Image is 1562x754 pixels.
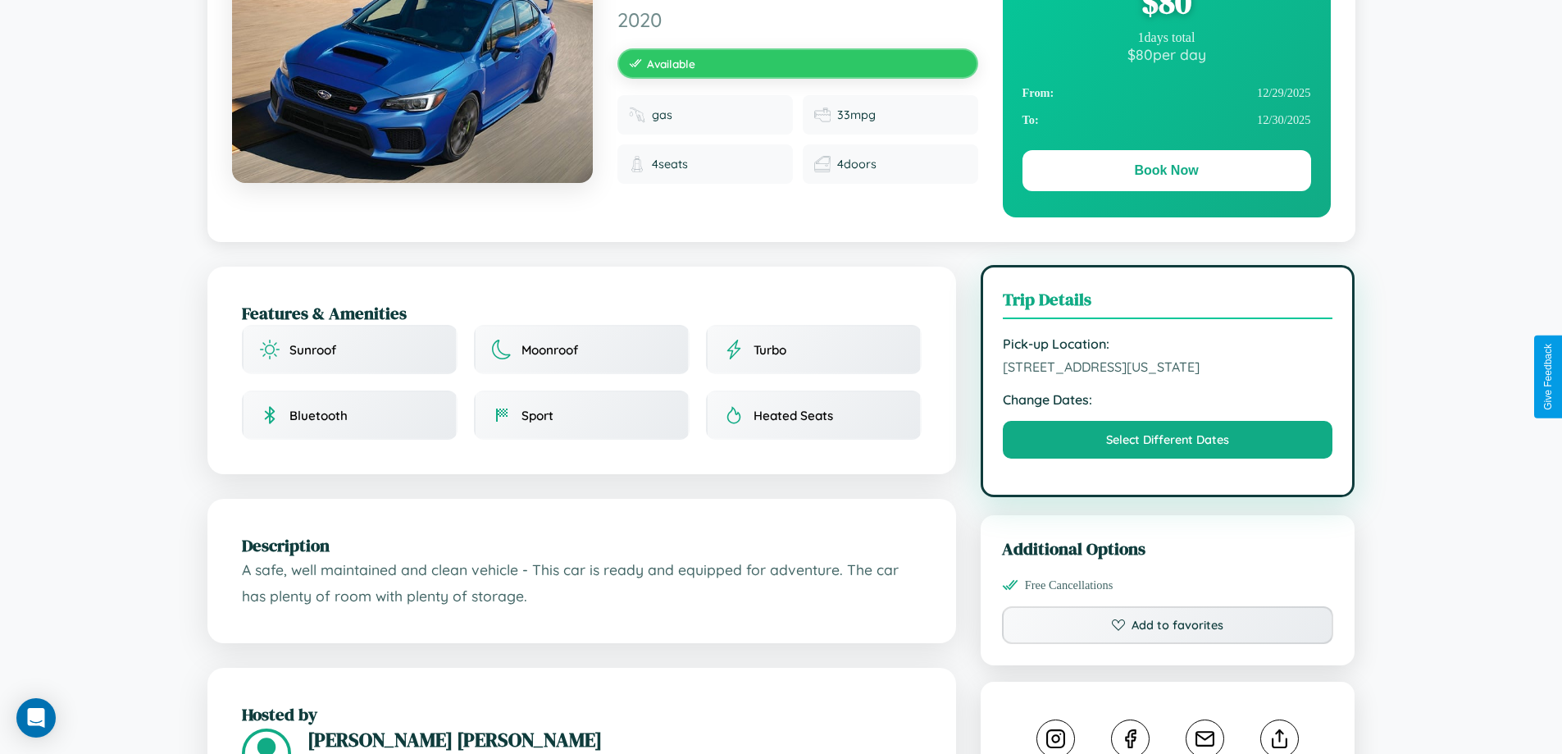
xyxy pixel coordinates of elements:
img: Fuel type [629,107,645,123]
span: Free Cancellations [1025,578,1113,592]
img: Fuel efficiency [814,107,831,123]
button: Book Now [1022,150,1311,191]
h2: Features & Amenities [242,301,922,325]
span: 33 mpg [837,107,876,122]
span: [STREET_ADDRESS][US_STATE] [1003,359,1333,375]
strong: To: [1022,113,1039,127]
h2: Hosted by [242,702,922,726]
span: Available [647,57,695,71]
div: 12 / 30 / 2025 [1022,107,1311,134]
span: Sport [521,408,553,423]
span: Moonroof [521,342,578,358]
span: Heated Seats [754,408,833,423]
span: Sunroof [289,342,336,358]
div: 12 / 29 / 2025 [1022,80,1311,107]
h2: Description [242,533,922,557]
div: $ 80 per day [1022,45,1311,63]
strong: Change Dates: [1003,391,1333,408]
strong: From: [1022,86,1054,100]
h3: Trip Details [1003,287,1333,319]
span: Turbo [754,342,786,358]
button: Add to favorites [1002,606,1334,644]
h3: Additional Options [1002,537,1334,560]
div: Give Feedback [1542,344,1554,410]
strong: Pick-up Location: [1003,336,1333,352]
span: 2020 [617,7,978,32]
div: 1 days total [1022,30,1311,45]
p: A safe, well maintained and clean vehicle - This car is ready and equipped for adventure. The car... [242,557,922,609]
img: Seats [629,156,645,172]
span: gas [652,107,672,122]
span: Bluetooth [289,408,348,423]
img: Doors [814,156,831,172]
button: Select Different Dates [1003,421,1333,459]
span: 4 doors [837,157,877,171]
div: Open Intercom Messenger [16,698,56,738]
span: 4 seats [652,157,688,171]
h3: [PERSON_NAME] [PERSON_NAME] [307,726,922,753]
